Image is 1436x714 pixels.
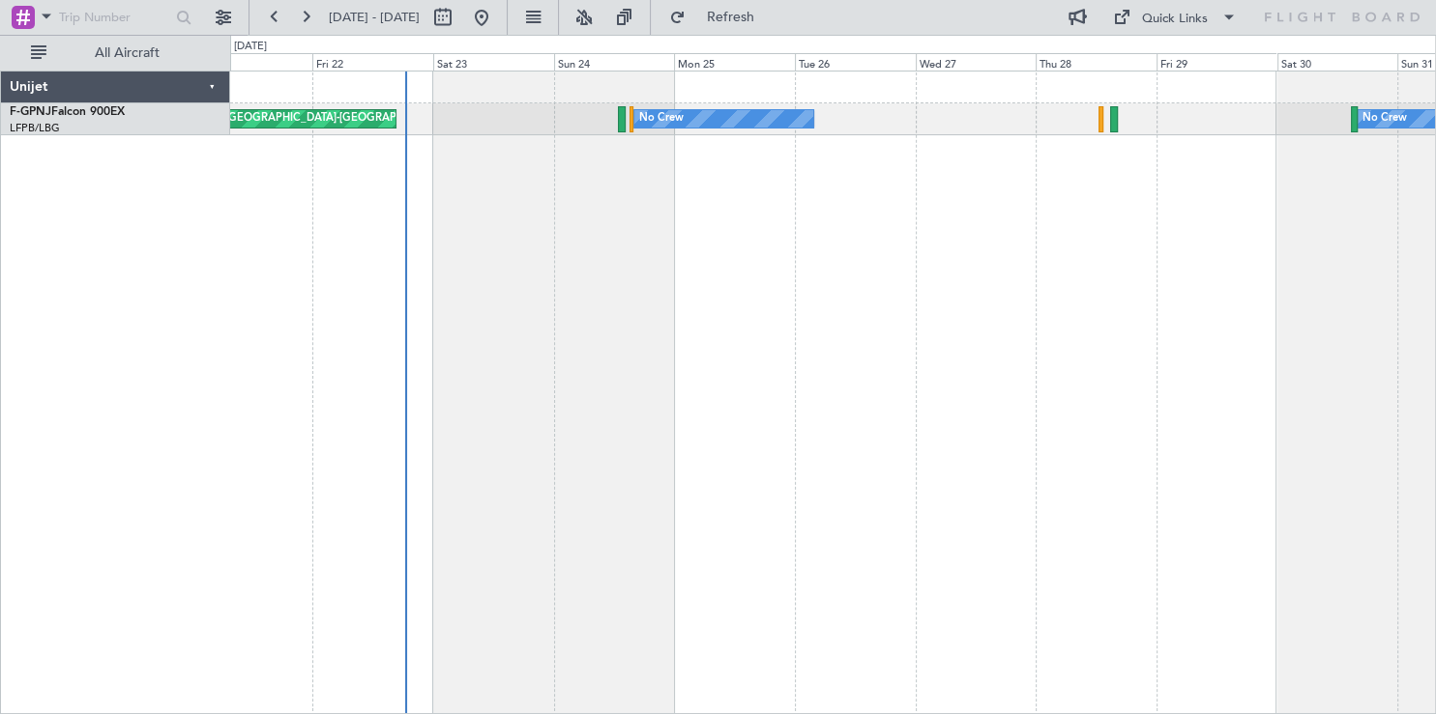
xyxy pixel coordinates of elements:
[433,53,554,71] div: Sat 23
[10,106,125,118] a: F-GPNJFalcon 900EX
[1157,53,1277,71] div: Fri 29
[639,104,684,133] div: No Crew
[329,9,420,26] span: [DATE] - [DATE]
[59,3,170,32] input: Trip Number
[1277,53,1398,71] div: Sat 30
[1103,2,1246,33] button: Quick Links
[795,53,916,71] div: Tue 26
[1142,10,1208,29] div: Quick Links
[916,53,1037,71] div: Wed 27
[127,104,454,133] div: AOG Maint Hyères ([GEOGRAPHIC_DATA]-[GEOGRAPHIC_DATA])
[10,106,51,118] span: F-GPNJ
[660,2,777,33] button: Refresh
[1036,53,1157,71] div: Thu 28
[554,53,675,71] div: Sun 24
[10,121,60,135] a: LFPB/LBG
[689,11,771,24] span: Refresh
[192,53,313,71] div: Thu 21
[234,39,267,55] div: [DATE]
[312,53,433,71] div: Fri 22
[674,53,795,71] div: Mon 25
[21,38,210,69] button: All Aircraft
[1363,104,1407,133] div: No Crew
[50,46,204,60] span: All Aircraft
